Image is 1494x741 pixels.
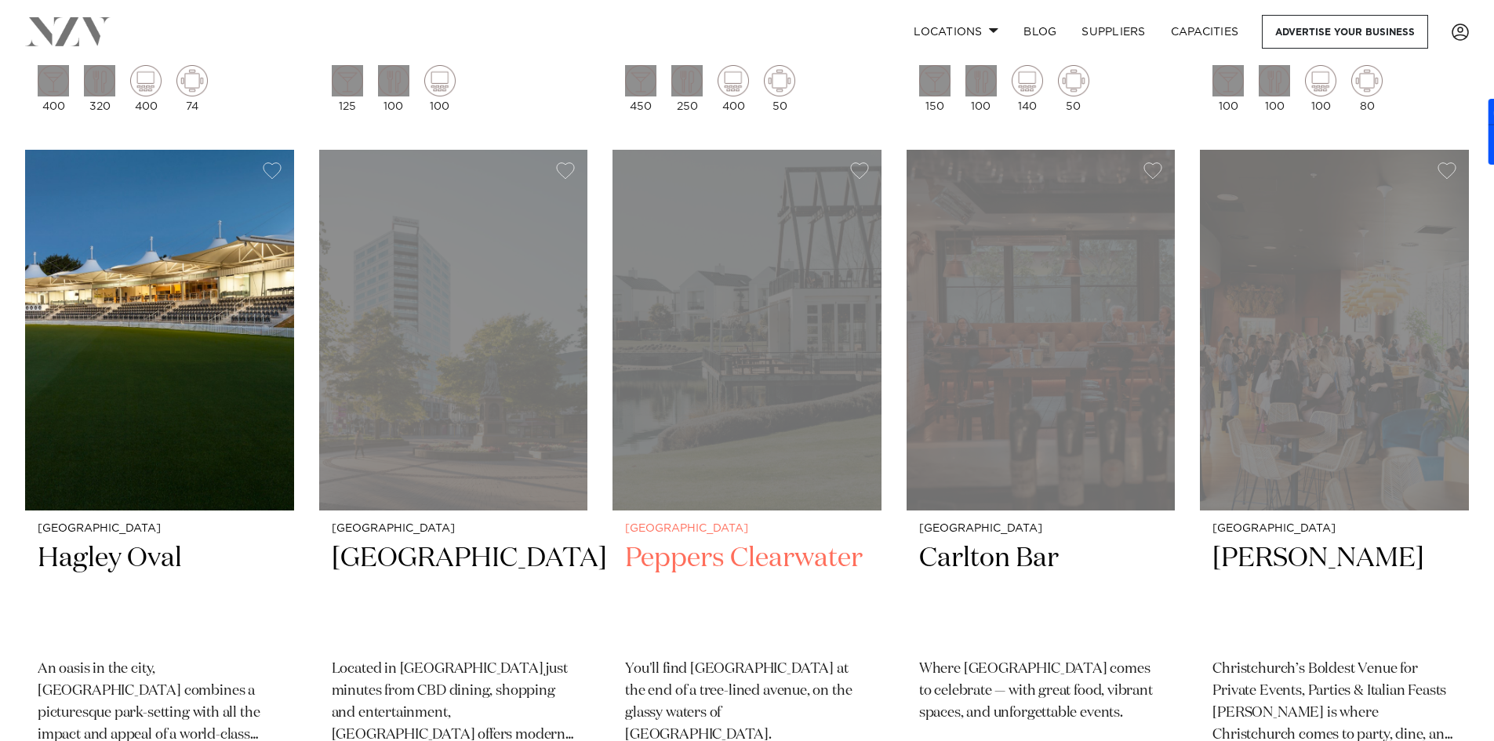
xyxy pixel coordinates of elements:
img: cocktail.png [625,65,656,96]
div: 50 [1058,65,1089,112]
div: 450 [625,65,656,112]
img: cocktail.png [919,65,951,96]
div: 125 [332,65,363,112]
img: theatre.png [718,65,749,96]
div: 50 [764,65,795,112]
div: 100 [378,65,409,112]
h2: [GEOGRAPHIC_DATA] [332,541,576,647]
img: theatre.png [130,65,162,96]
img: dining.png [1259,65,1290,96]
img: meeting.png [1351,65,1383,96]
img: theatre.png [1305,65,1336,96]
small: [GEOGRAPHIC_DATA] [919,523,1163,535]
img: theatre.png [1012,65,1043,96]
img: nzv-logo.png [25,17,111,45]
h2: [PERSON_NAME] [1212,541,1456,647]
div: 140 [1012,65,1043,112]
div: 80 [1351,65,1383,112]
h2: Carlton Bar [919,541,1163,647]
img: cocktail.png [38,65,69,96]
img: meeting.png [764,65,795,96]
div: 100 [424,65,456,112]
div: 250 [671,65,703,112]
h2: Hagley Oval [38,541,282,647]
div: 150 [919,65,951,112]
div: 100 [1305,65,1336,112]
img: dining.png [84,65,115,96]
div: 320 [84,65,115,112]
small: [GEOGRAPHIC_DATA] [38,523,282,535]
div: 400 [718,65,749,112]
img: cocktail.png [332,65,363,96]
div: 400 [38,65,69,112]
small: [GEOGRAPHIC_DATA] [1212,523,1456,535]
small: [GEOGRAPHIC_DATA] [625,523,869,535]
img: cocktail.png [1212,65,1244,96]
h2: Peppers Clearwater [625,541,869,647]
p: Where [GEOGRAPHIC_DATA] comes to celebrate — with great food, vibrant spaces, and unforgettable e... [919,659,1163,725]
div: 74 [176,65,208,112]
a: Locations [901,15,1011,49]
img: meeting.png [1058,65,1089,96]
img: meeting.png [176,65,208,96]
img: theatre.png [424,65,456,96]
a: Advertise your business [1262,15,1428,49]
a: SUPPLIERS [1069,15,1158,49]
div: 100 [1212,65,1244,112]
img: dining.png [965,65,997,96]
a: BLOG [1011,15,1069,49]
div: 100 [965,65,997,112]
img: dining.png [378,65,409,96]
a: Capacities [1158,15,1252,49]
div: 400 [130,65,162,112]
small: [GEOGRAPHIC_DATA] [332,523,576,535]
img: dining.png [671,65,703,96]
div: 100 [1259,65,1290,112]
